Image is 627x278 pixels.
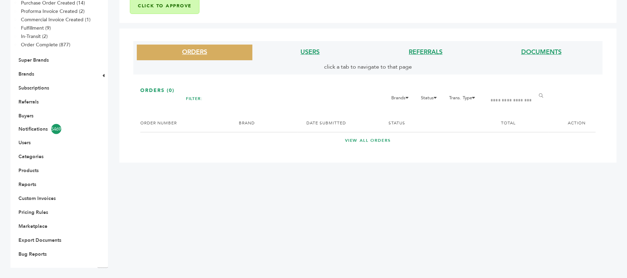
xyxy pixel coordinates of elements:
[417,94,444,106] li: Status
[18,124,89,134] a: Notifications5469
[21,33,48,40] a: In-Transit (2)
[140,114,230,132] th: ORDER NUMBER
[230,114,298,132] th: BRAND
[18,251,47,257] a: Bug Reports
[186,94,203,104] h2: FILTER:
[492,114,549,132] th: TOTAL
[18,223,47,230] a: Marketplace
[388,94,416,106] li: Brands
[140,138,596,144] a: VIEW ALL ORDERS
[182,48,207,56] a: ORDERS
[18,153,44,160] a: Categories
[21,41,70,48] a: Order Complete (877)
[18,181,36,188] a: Reports
[409,48,443,56] a: REFERRALS
[298,114,380,132] th: DATE SUBMITTED
[18,85,49,91] a: Subscriptions
[521,48,562,56] a: DOCUMENTS
[18,99,39,105] a: Referrals
[301,48,320,56] a: USERS
[21,25,51,31] a: Fulfillment (9)
[18,209,48,216] a: Pricing Rules
[485,94,539,107] input: Filter by keywords
[140,87,596,94] h1: ORDERS (0)
[18,71,34,77] a: Brands
[51,124,61,134] span: 5469
[18,195,56,202] a: Custom Invoices
[18,113,33,119] a: Buyers
[18,57,49,63] a: Super Brands
[446,94,483,106] li: Trans. Type
[21,16,91,23] a: Commercial Invoice Created (1)
[18,237,61,244] a: Export Documents
[380,114,492,132] th: STATUS
[18,139,31,146] a: Users
[549,114,596,132] th: ACTION
[18,167,39,174] a: Products
[21,8,85,15] a: Proforma Invoice Created (2)
[324,63,412,71] span: click a tab to navigate to that page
